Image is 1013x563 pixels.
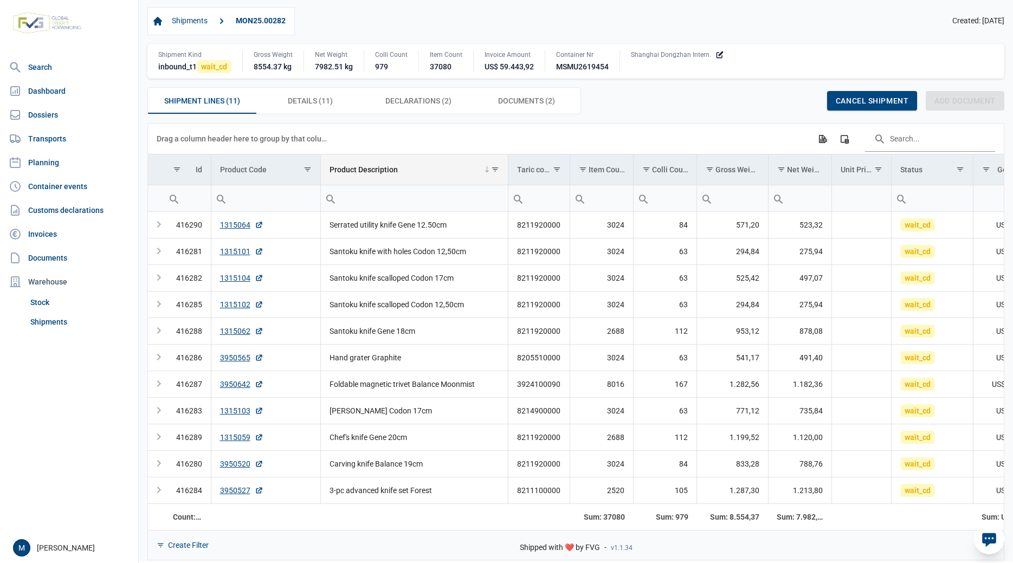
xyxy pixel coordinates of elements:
[874,165,882,173] span: Show filter options for column 'Unit Price'
[570,185,590,211] div: Search box
[168,540,209,550] div: Create Filter
[634,154,697,185] td: Column Colli Count
[570,154,634,185] td: Column Item Count
[508,450,570,477] td: 8211920000
[570,185,634,211] input: Filter cell
[498,94,555,107] span: Documents (2)
[715,165,759,174] div: Gross Weight
[164,291,211,318] td: 416285
[768,397,832,424] td: 735,84
[956,165,964,173] span: Show filter options for column 'Status'
[164,185,211,211] input: Filter cell
[508,264,570,291] td: 8211920000
[508,185,570,211] input: Filter cell
[211,185,320,211] input: Filter cell
[508,318,570,344] td: 8211920000
[865,126,995,152] input: Search in the data grid
[148,344,164,371] td: Expand
[508,424,570,450] td: 8211920000
[148,424,164,450] td: Expand
[768,238,832,264] td: 275,94
[835,129,854,148] div: Column Chooser
[320,264,508,291] td: Santoku knife scalloped Codon 17cm
[570,318,634,344] td: 2688
[642,512,688,522] div: Colli Count Sum: 979
[900,484,935,497] span: wait_cd
[9,8,86,38] img: FVG - Global freight forwarding
[697,185,717,211] div: Search box
[768,424,832,450] td: 1.120,00
[491,165,499,173] span: Show filter options for column 'Product Description'
[892,185,973,211] input: Filter cell
[697,397,768,424] td: 771,12
[320,154,508,185] td: Column Product Description
[578,512,625,522] div: Item Count Sum: 37080
[634,238,697,264] td: 63
[4,104,134,126] a: Dossiers
[164,371,211,397] td: 416287
[812,129,832,148] div: Export all data to Excel
[841,165,873,174] div: Unit Price
[430,61,462,72] div: 37080
[900,325,935,338] span: wait_cd
[697,344,768,371] td: 541,17
[768,185,832,211] td: Filter cell
[164,318,211,344] td: 416288
[768,264,832,291] td: 497,07
[220,246,263,257] a: 1315101
[768,450,832,477] td: 788,76
[4,80,134,102] a: Dashboard
[642,165,650,173] span: Show filter options for column 'Colli Count'
[320,185,508,211] td: Filter cell
[827,91,917,111] div: Cancel shipment
[254,50,293,59] div: Gross Weight
[900,351,935,364] span: wait_cd
[220,352,263,363] a: 3950565
[768,371,832,397] td: 1.182,36
[634,264,697,291] td: 63
[220,458,263,469] a: 3950520
[220,299,263,310] a: 1315102
[220,273,263,283] a: 1315104
[982,165,990,173] span: Show filter options for column 'Goods Value'
[697,291,768,318] td: 294,84
[508,238,570,264] td: 8211920000
[697,238,768,264] td: 294,84
[570,371,634,397] td: 8016
[579,165,587,173] span: Show filter options for column 'Item Count'
[634,185,697,211] td: Filter cell
[164,424,211,450] td: 416289
[321,185,508,211] input: Filter cell
[320,424,508,450] td: Chef's knife Gene 20cm
[220,405,263,416] a: 1315103
[315,61,353,72] div: 7982.51 kg
[220,219,263,230] a: 1315064
[164,212,211,238] td: 416290
[26,312,134,332] a: Shipments
[148,291,164,318] td: Expand
[148,397,164,424] td: Expand
[164,154,211,185] td: Column Id
[900,378,935,391] span: wait_cd
[4,152,134,173] a: Planning
[900,271,935,284] span: wait_cd
[148,264,164,291] td: Expand
[211,185,231,211] div: Search box
[220,379,263,390] a: 3950642
[304,165,312,173] span: Show filter options for column 'Product Code'
[508,397,570,424] td: 8214900000
[697,185,767,211] input: Filter cell
[211,154,320,185] td: Column Product Code
[900,218,935,231] span: wait_cd
[164,450,211,477] td: 416280
[769,185,788,211] div: Search box
[164,185,184,211] div: Search box
[4,271,134,293] div: Warehouse
[768,318,832,344] td: 878,08
[4,176,134,197] a: Container events
[508,185,528,211] div: Search box
[697,185,768,211] td: Filter cell
[320,291,508,318] td: Santoku knife scalloped Codon 12,50cm
[768,212,832,238] td: 523,32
